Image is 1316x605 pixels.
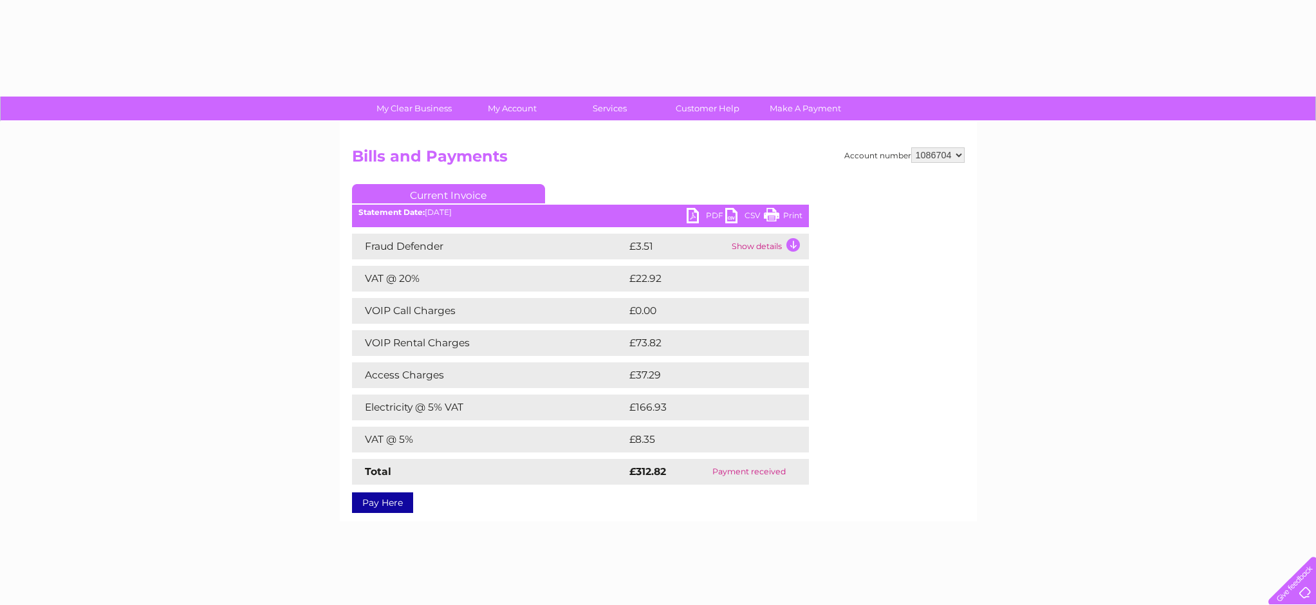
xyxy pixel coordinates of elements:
td: £37.29 [626,362,783,388]
td: £3.51 [626,234,728,259]
a: My Account [459,97,565,120]
td: Payment received [690,459,808,485]
div: Account number [844,147,965,163]
a: My Clear Business [361,97,467,120]
td: Access Charges [352,362,626,388]
strong: Total [365,465,391,478]
td: £8.35 [626,427,779,452]
td: £0.00 [626,298,779,324]
td: Fraud Defender [352,234,626,259]
a: Pay Here [352,492,413,513]
td: £22.92 [626,266,783,292]
b: Statement Date: [358,207,425,217]
h2: Bills and Payments [352,147,965,172]
td: Show details [728,234,809,259]
a: PDF [687,208,725,227]
div: [DATE] [352,208,809,217]
a: Customer Help [654,97,761,120]
strong: £312.82 [629,465,666,478]
td: VOIP Rental Charges [352,330,626,356]
td: VOIP Call Charges [352,298,626,324]
a: Current Invoice [352,184,545,203]
a: Print [764,208,802,227]
td: £73.82 [626,330,783,356]
a: Make A Payment [752,97,858,120]
a: Services [557,97,663,120]
td: VAT @ 20% [352,266,626,292]
td: Electricity @ 5% VAT [352,395,626,420]
td: £166.93 [626,395,786,420]
a: CSV [725,208,764,227]
td: VAT @ 5% [352,427,626,452]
